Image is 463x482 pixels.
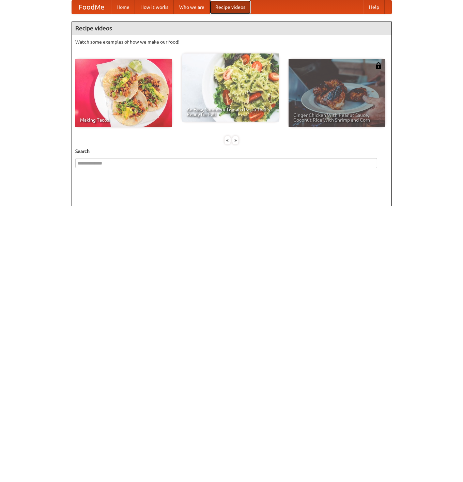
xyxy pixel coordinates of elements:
a: Home [111,0,135,14]
a: FoodMe [72,0,111,14]
img: 483408.png [375,62,382,69]
h5: Search [75,148,388,155]
h4: Recipe videos [72,21,391,35]
a: Making Tacos [75,59,172,127]
div: « [225,136,231,144]
div: » [232,136,238,144]
span: Making Tacos [80,118,167,122]
span: An Easy, Summery Tomato Pasta That's Ready for Fall [187,107,274,117]
a: Help [364,0,385,14]
a: Who we are [174,0,210,14]
a: An Easy, Summery Tomato Pasta That's Ready for Fall [182,53,279,122]
a: How it works [135,0,174,14]
p: Watch some examples of how we make our food! [75,38,388,45]
a: Recipe videos [210,0,251,14]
